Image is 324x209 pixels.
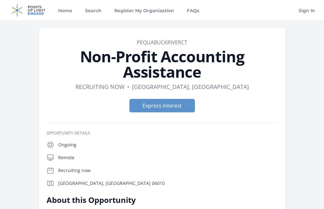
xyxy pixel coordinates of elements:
p: [GEOGRAPHIC_DATA], [GEOGRAPHIC_DATA] 06010 [58,180,278,187]
div: • [127,82,129,91]
p: Remote [58,154,278,161]
a: PequabuckriverCT [137,39,187,46]
p: Ongoing [58,142,278,148]
p: Recruiting now [58,167,278,174]
button: Express Interest [129,99,195,112]
dd: [GEOGRAPHIC_DATA], [GEOGRAPHIC_DATA] [132,82,249,91]
h3: Opportunity Details [47,131,278,136]
dd: Recruiting now [75,82,125,91]
h1: Non-Profit Accounting Assistance [47,49,278,80]
h2: About this Opportunity [47,195,234,205]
